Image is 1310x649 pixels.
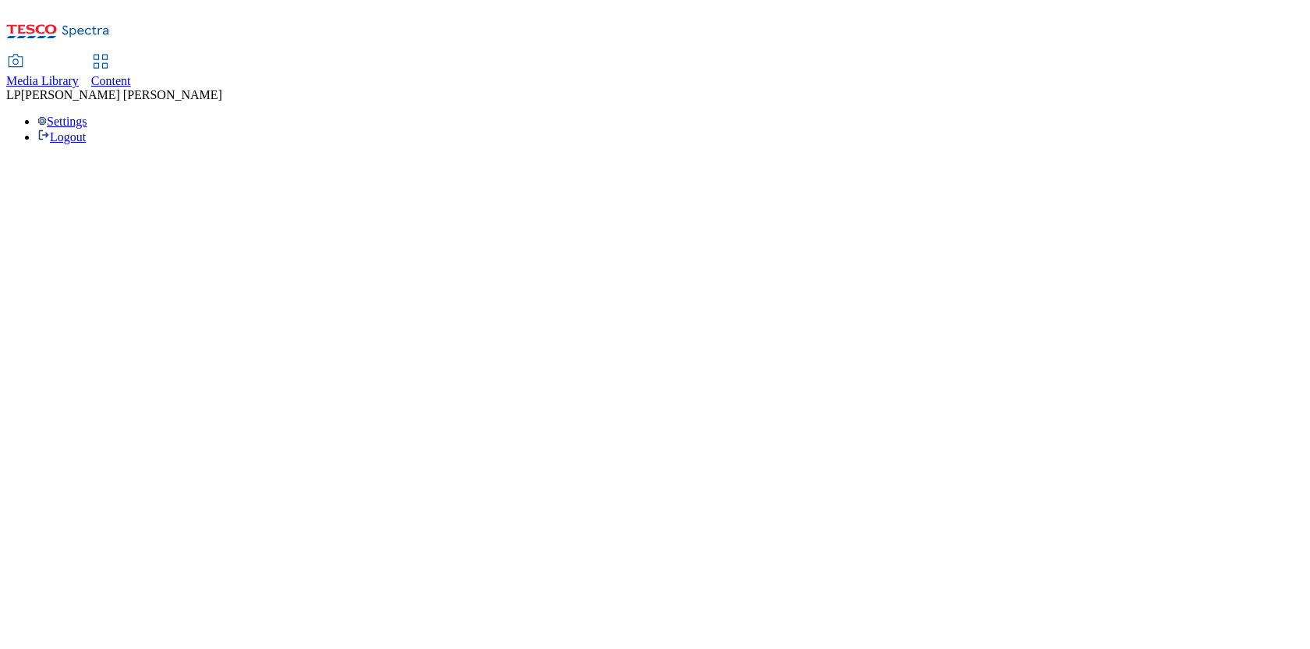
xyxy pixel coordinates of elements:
a: Media Library [6,55,79,88]
a: Settings [37,115,87,128]
span: Media Library [6,74,79,87]
a: Logout [37,130,86,144]
span: LP [6,88,21,101]
span: Content [91,74,131,87]
a: Content [91,55,131,88]
span: [PERSON_NAME] [PERSON_NAME] [21,88,222,101]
